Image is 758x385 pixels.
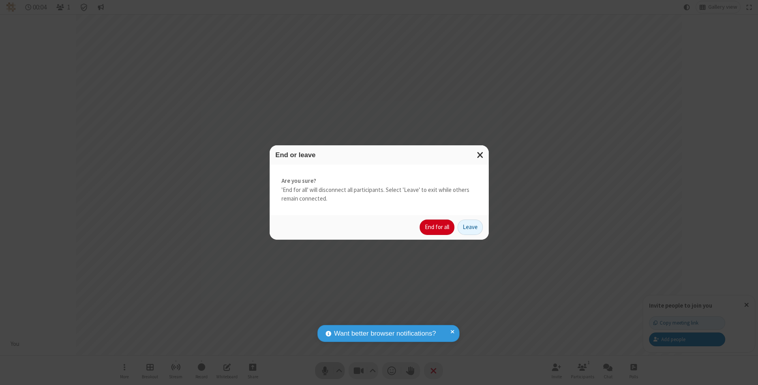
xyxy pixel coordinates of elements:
strong: Are you sure? [281,177,477,186]
button: Close modal [472,145,489,165]
h3: End or leave [276,151,483,159]
span: Want better browser notifications? [334,329,436,339]
button: End for all [420,220,454,235]
div: 'End for all' will disconnect all participants. Select 'Leave' to exit while others remain connec... [270,165,489,215]
button: Leave [458,220,483,235]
